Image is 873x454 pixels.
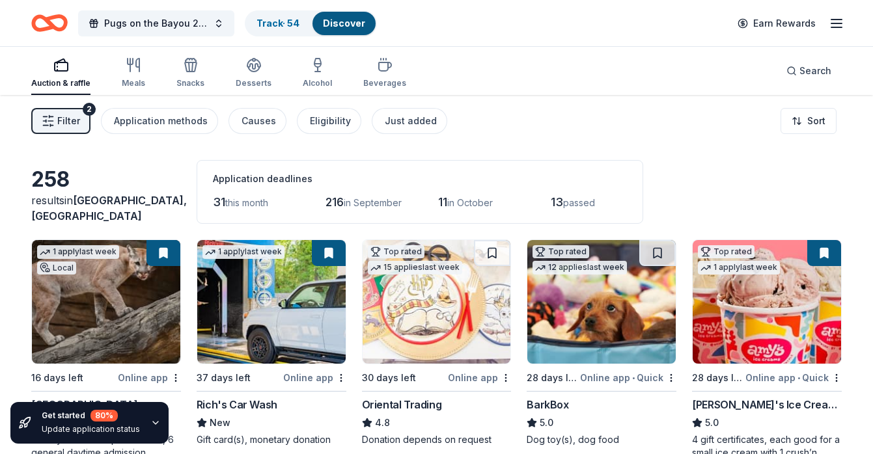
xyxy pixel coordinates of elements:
div: Online app [118,369,181,386]
span: in September [344,197,402,208]
span: Filter [57,113,80,129]
div: BarkBox [527,397,568,412]
div: 30 days left [362,370,416,386]
div: 15 applies last week [368,261,462,274]
button: Sort [781,108,837,134]
button: Just added [372,108,447,134]
div: Online app Quick [580,369,676,386]
div: Beverages [363,78,406,88]
span: in October [447,197,493,208]
span: 4.8 [375,415,390,431]
div: Application methods [114,113,208,129]
img: Image for Houston Zoo [32,240,180,364]
div: Local [37,261,76,274]
div: Application deadlines [213,171,627,187]
button: Filter2 [31,108,90,134]
a: Image for Rich's Car Wash1 applylast week37 days leftOnline appRich's Car WashNewGift card(s), mo... [197,239,346,446]
a: Image for Oriental TradingTop rated15 applieslast week30 days leftOnline appOriental Trading4.8Do... [362,239,512,446]
span: 31 [213,195,225,209]
a: Earn Rewards [730,12,824,35]
div: Dog toy(s), dog food [527,433,676,446]
button: Desserts [236,52,271,95]
span: [GEOGRAPHIC_DATA], [GEOGRAPHIC_DATA] [31,194,187,222]
button: Snacks [176,52,204,95]
img: Image for Amy's Ice Creams [693,240,841,364]
button: Track· 54Discover [245,10,377,36]
button: Auction & raffle [31,52,90,95]
button: Application methods [101,108,218,134]
div: 258 [31,167,181,193]
div: 2 [83,103,96,116]
button: Meals [122,52,145,95]
div: [PERSON_NAME]'s Ice Creams [692,397,842,412]
div: 1 apply last week [202,245,284,259]
div: Online app [283,369,346,386]
div: Just added [385,113,437,129]
div: 28 days left [527,370,577,386]
img: Image for BarkBox [527,240,676,364]
span: • [632,373,635,383]
button: Pugs on the Bayou 2025 [78,10,234,36]
span: this month [225,197,268,208]
div: 1 apply last week [37,245,119,259]
a: Image for BarkBoxTop rated12 applieslast week28 days leftOnline app•QuickBarkBox5.0Dog toy(s), do... [527,239,676,446]
span: 5.0 [705,415,719,431]
div: Top rated [533,245,589,258]
div: 28 days left [692,370,743,386]
div: Meals [122,78,145,88]
a: Discover [323,18,365,29]
div: Alcohol [303,78,332,88]
div: Auction & raffle [31,78,90,88]
div: Eligibility [310,113,351,129]
div: Gift card(s), monetary donation [197,433,346,446]
div: Snacks [176,78,204,88]
span: 5.0 [540,415,553,431]
div: Online app [448,369,511,386]
div: Get started [42,410,140,421]
a: Home [31,8,68,38]
div: Rich's Car Wash [197,397,277,412]
button: Beverages [363,52,406,95]
div: 16 days left [31,370,83,386]
span: • [797,373,800,383]
div: 80 % [90,410,118,421]
div: Update application status [42,424,140,434]
span: 11 [438,195,447,209]
div: 37 days left [197,370,251,386]
div: Desserts [236,78,271,88]
div: Donation depends on request [362,433,512,446]
img: Image for Rich's Car Wash [197,240,346,364]
div: Causes [242,113,276,129]
button: Eligibility [297,108,361,134]
span: Pugs on the Bayou 2025 [104,16,208,31]
div: Top rated [698,245,755,258]
button: Alcohol [303,52,332,95]
button: Causes [229,108,286,134]
img: Image for Oriental Trading [363,240,511,364]
button: Search [776,58,842,84]
span: Sort [807,113,825,129]
span: 13 [551,195,563,209]
span: Search [799,63,831,79]
span: 216 [326,195,344,209]
div: 1 apply last week [698,261,780,274]
span: in [31,194,187,222]
div: results [31,193,181,224]
div: Online app Quick [745,369,842,386]
div: Oriental Trading [362,397,442,412]
a: Track· 54 [256,18,299,29]
div: 12 applies last week [533,261,627,274]
span: passed [563,197,595,208]
div: Top rated [368,245,424,258]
